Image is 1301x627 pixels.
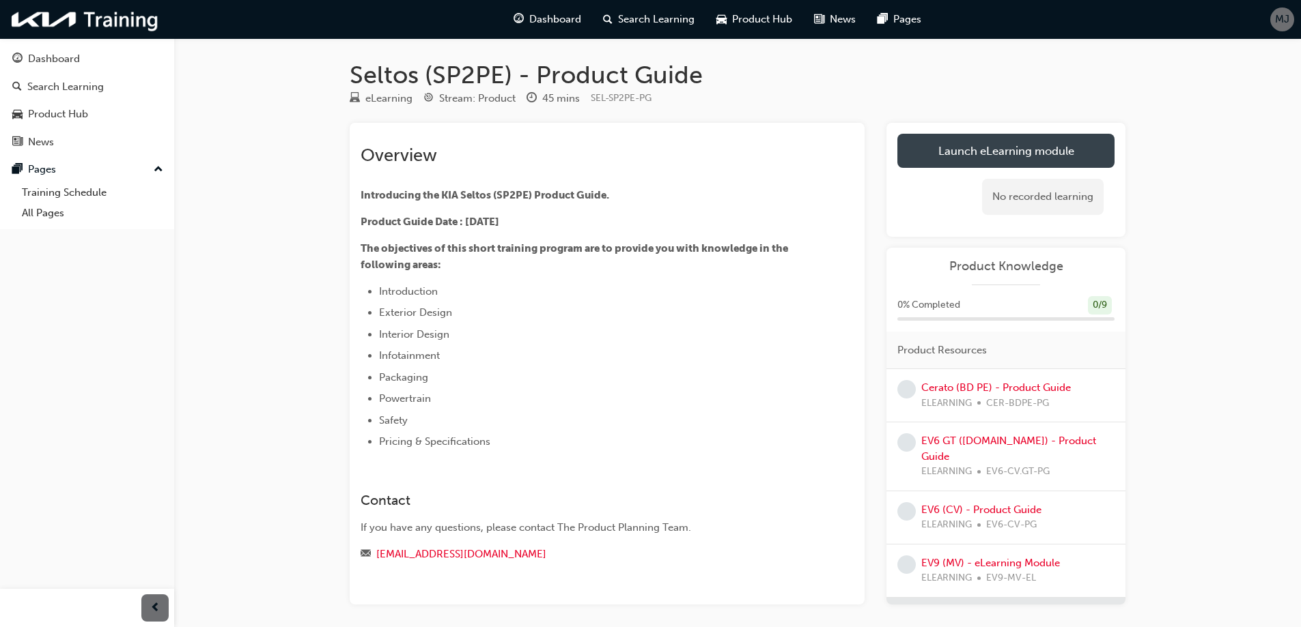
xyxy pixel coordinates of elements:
button: Pages [5,157,169,182]
span: EV6-CV-PG [986,517,1037,533]
div: 45 mins [542,91,580,106]
a: News [5,130,169,155]
div: Stream: Product [439,91,516,106]
span: learningRecordVerb_NONE-icon [897,502,916,521]
div: Type [350,90,412,107]
a: Training Schedule [16,182,169,203]
span: CER-BDPE-PG [986,396,1049,411]
a: EV6 GT ([DOMAIN_NAME]) - Product Guide [921,435,1096,463]
div: 0 / 9 [1088,296,1112,315]
span: Pages [893,12,921,27]
span: up-icon [154,161,163,179]
a: EV9 (MV) - eLearning Module [921,557,1060,569]
a: news-iconNews [803,5,867,33]
span: clock-icon [527,93,537,105]
a: car-iconProduct Hub [705,5,803,33]
div: Search Learning [27,79,104,95]
span: Interior Design [379,328,449,340]
span: guage-icon [12,53,23,65]
a: Search Learning [5,74,169,100]
a: Cerato (BD PE) - Product Guide [921,381,1071,394]
span: Pricing & Specifications [379,435,490,448]
span: EV9-MV-EL [986,570,1036,586]
span: learningRecordVerb_NONE-icon [897,555,916,574]
a: Launch eLearning module [897,134,1115,168]
span: search-icon [12,81,22,93]
div: Product Hub [28,106,88,122]
span: learningResourceType_ELEARNING-icon [350,93,360,105]
span: news-icon [12,136,23,149]
span: Overview [361,145,437,166]
span: pages-icon [12,164,23,176]
span: News [830,12,856,27]
a: All Pages [16,203,169,224]
button: MJ [1270,8,1294,31]
span: ELEARNING [921,570,972,586]
span: pages-icon [878,11,888,28]
span: guage-icon [514,11,524,28]
div: News [28,134,54,150]
img: kia-training [7,5,164,33]
button: DashboardSearch LearningProduct HubNews [5,44,169,157]
a: search-iconSearch Learning [592,5,705,33]
a: pages-iconPages [867,5,932,33]
div: Dashboard [28,51,80,67]
span: Packaging [379,371,428,383]
span: learningRecordVerb_NONE-icon [897,380,916,398]
h3: Contact [361,493,805,508]
h1: Seltos (SP2PE) - Product Guide [350,60,1125,90]
span: email-icon [361,549,371,561]
div: Email [361,546,805,563]
a: Product Hub [5,102,169,127]
span: MJ [1275,12,1289,27]
div: If you have any questions, please contact The Product Planning Team. [361,520,805,536]
span: news-icon [814,11,824,28]
span: car-icon [12,108,23,121]
div: Duration [527,90,580,107]
div: eLearning [365,91,412,106]
span: Introduction [379,285,438,297]
span: prev-icon [150,600,160,617]
span: EV6-CV.GT-PG [986,464,1050,480]
span: learningRecordVerb_NONE-icon [897,433,916,452]
a: [EMAIL_ADDRESS][DOMAIN_NAME] [376,548,546,560]
span: Product Hub [732,12,792,27]
span: 0 % Completed [897,297,960,313]
div: Pages [28,162,56,177]
span: ELEARNING [921,517,972,533]
span: Product Guide Date : [DATE] [361,216,499,228]
span: Dashboard [529,12,581,27]
span: Search Learning [618,12,695,27]
a: Dashboard [5,46,169,72]
span: Exterior Design [379,306,452,319]
span: Infotainment [379,349,440,362]
span: Introducing the KIA Seltos (SP2PE) Product Guide. [361,189,609,201]
a: guage-iconDashboard [503,5,592,33]
span: ELEARNING [921,464,972,480]
div: Stream [423,90,516,107]
a: EV6 (CV) - Product Guide [921,504,1041,516]
span: Product Resources [897,342,987,358]
span: target-icon [423,93,434,105]
div: No recorded learning [982,179,1104,215]
span: Powertrain [379,392,431,405]
span: The objectives of this short training program are to provide you with knowledge in the following ... [361,242,790,271]
span: ELEARNING [921,396,972,411]
span: Learning resource code [591,92,652,104]
span: Safety [379,414,408,426]
a: Product Knowledge [897,259,1115,274]
span: car-icon [716,11,727,28]
span: search-icon [603,11,613,28]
